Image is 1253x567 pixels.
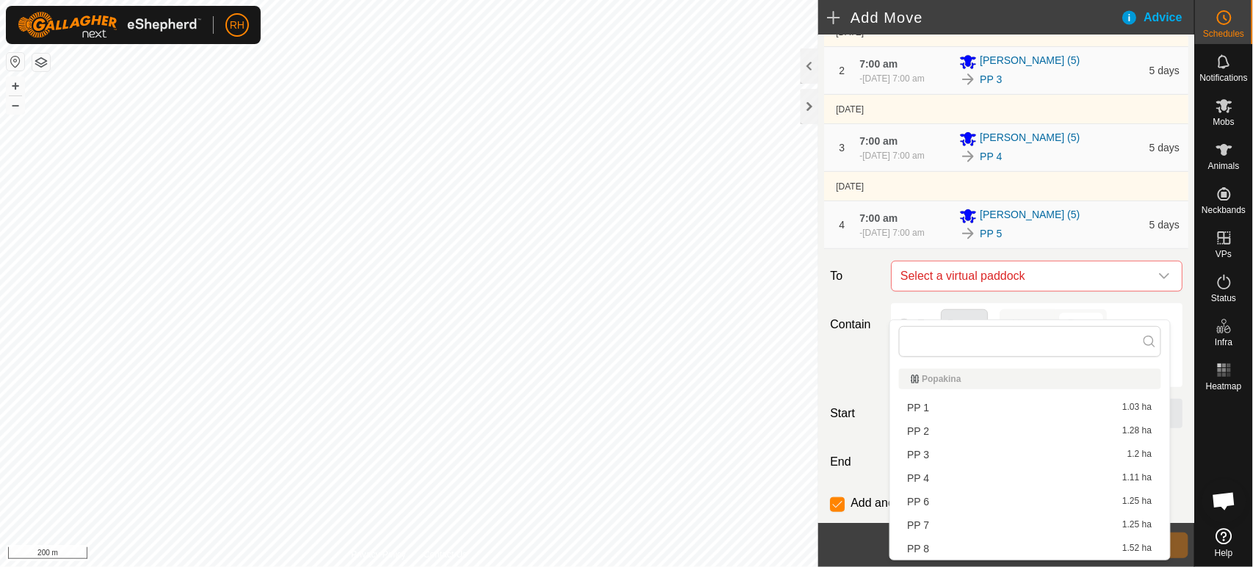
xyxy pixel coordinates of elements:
[890,363,1170,560] ul: Option List
[908,449,930,460] span: PP 3
[980,149,1002,165] a: PP 4
[1215,549,1233,557] span: Help
[7,96,24,114] button: –
[899,397,1161,419] li: PP 1
[980,53,1080,71] span: [PERSON_NAME] (5)
[899,538,1161,560] li: PP 8
[7,53,24,71] button: Reset Map
[827,9,1120,26] h2: Add Move
[908,520,930,530] span: PP 7
[824,453,885,471] label: End
[859,212,898,224] span: 7:00 am
[1122,426,1152,436] span: 1.28 ha
[959,225,977,242] img: To
[908,473,930,483] span: PP 4
[1149,142,1180,154] span: 5 days
[859,226,924,239] div: -
[836,181,864,192] span: [DATE]
[824,261,885,292] label: To
[859,135,898,147] span: 7:00 am
[1206,382,1242,391] span: Heatmap
[908,543,930,554] span: PP 8
[980,207,1080,225] span: [PERSON_NAME] (5)
[899,491,1161,513] li: PP 6
[351,548,406,561] a: Privacy Policy
[32,54,50,71] button: Map Layers
[7,77,24,95] button: +
[1211,294,1236,303] span: Status
[959,71,977,88] img: To
[862,228,924,238] span: [DATE] 7:00 am
[980,130,1080,148] span: [PERSON_NAME] (5)
[899,444,1161,466] li: PP 3
[908,426,930,436] span: PP 2
[839,219,845,231] span: 4
[1122,496,1152,507] span: 1.25 ha
[895,261,1149,291] span: Select a virtual paddock
[851,497,1003,509] label: Add another scheduled move
[859,72,924,85] div: -
[908,496,930,507] span: PP 6
[911,375,1149,383] div: Popakina
[980,226,1002,242] a: PP 5
[1200,73,1248,82] span: Notifications
[1127,449,1152,460] span: 1.2 ha
[1202,479,1246,523] a: Open chat
[424,548,467,561] a: Contact Us
[230,18,245,33] span: RH
[859,149,924,162] div: -
[824,405,885,422] label: Start
[1216,250,1232,259] span: VPs
[899,467,1161,489] li: PP 4
[1122,473,1152,483] span: 1.11 ha
[1215,338,1232,347] span: Infra
[18,12,201,38] img: Gallagher Logo
[862,73,924,84] span: [DATE] 7:00 am
[836,104,864,115] span: [DATE]
[908,402,930,413] span: PP 1
[1121,9,1194,26] div: Advice
[980,72,1002,87] a: PP 3
[1122,543,1152,554] span: 1.52 ha
[839,65,845,76] span: 2
[862,151,924,161] span: [DATE] 7:00 am
[824,316,885,333] label: Contain
[899,420,1161,442] li: PP 2
[1195,522,1253,563] a: Help
[1202,206,1246,214] span: Neckbands
[959,148,977,165] img: To
[859,58,898,70] span: 7:00 am
[1149,219,1180,231] span: 5 days
[1122,520,1152,530] span: 1.25 ha
[836,27,864,37] span: [DATE]
[1213,118,1235,126] span: Mobs
[839,142,845,154] span: 3
[1149,261,1179,291] div: dropdown trigger
[1208,162,1240,170] span: Animals
[1149,65,1180,76] span: 5 days
[1122,402,1152,413] span: 1.03 ha
[899,514,1161,536] li: PP 7
[1203,29,1244,38] span: Schedules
